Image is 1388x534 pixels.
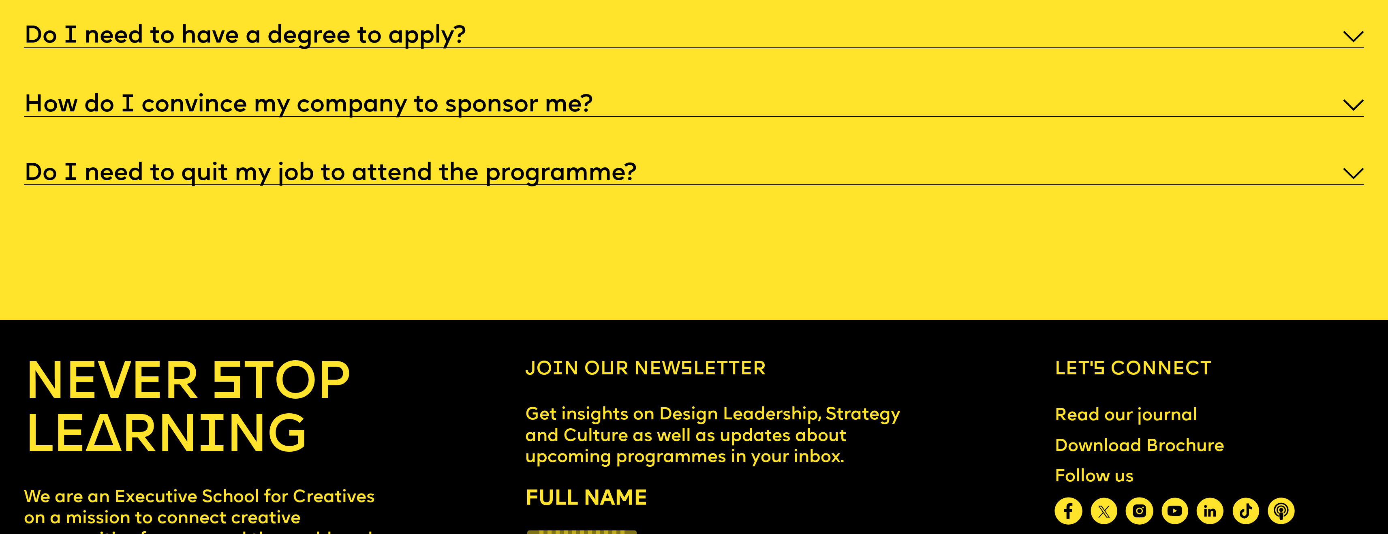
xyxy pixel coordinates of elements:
[24,359,381,464] h4: NEVER STOP LEARNING
[525,405,910,469] p: Get insights on Design Leadership, Strategy and Culture as well as updates about upcoming program...
[525,359,910,382] h6: Join our newsletter
[24,101,592,109] h5: How do I convince my company to sponsor me?
[525,483,910,516] label: FULL NAME
[1045,396,1207,436] a: Read our journal
[24,32,466,41] h5: Do I need to have a degree to apply?
[1054,467,1295,487] div: Follow us
[24,170,636,178] h5: Do I need to quit my job to attend the programme?
[1045,427,1234,467] a: Download Brochure
[1054,359,1364,382] h6: Let’s connect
